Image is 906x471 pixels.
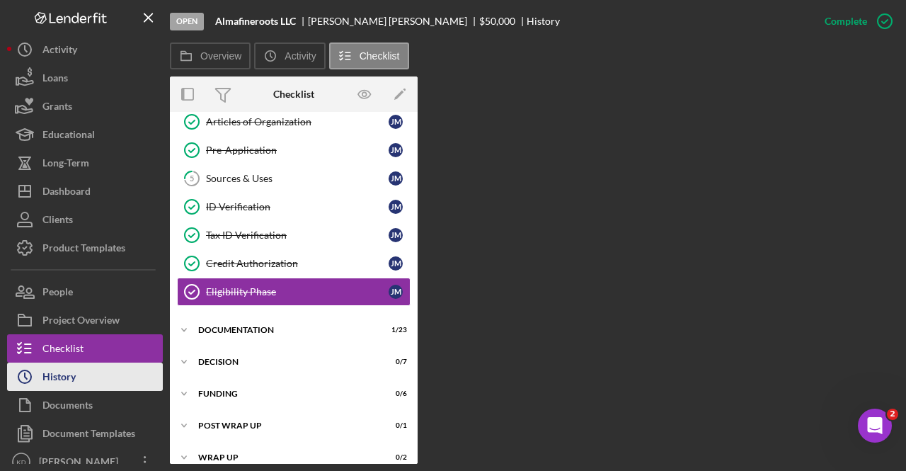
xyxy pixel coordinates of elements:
[7,306,163,334] button: Project Overview
[177,193,411,221] a: ID VerificationJM
[206,116,389,127] div: Articles of Organization
[42,278,73,310] div: People
[389,115,403,129] div: J M
[177,278,411,306] a: Eligibility PhaseJM
[42,64,68,96] div: Loans
[7,177,163,205] button: Dashboard
[206,258,389,269] div: Credit Authorization
[206,201,389,212] div: ID Verification
[479,15,515,27] span: $50,000
[170,13,204,30] div: Open
[42,419,135,451] div: Document Templates
[42,149,89,181] div: Long-Term
[215,16,296,27] b: Almafineroots LLC
[7,419,163,448] button: Document Templates
[7,363,163,391] button: History
[206,229,389,241] div: Tax ID Verification
[200,50,241,62] label: Overview
[42,334,84,366] div: Checklist
[389,200,403,214] div: J M
[16,458,25,466] text: KD
[7,92,163,120] button: Grants
[389,228,403,242] div: J M
[329,42,409,69] button: Checklist
[7,278,163,306] button: People
[273,89,314,100] div: Checklist
[42,205,73,237] div: Clients
[7,64,163,92] button: Loans
[858,409,892,443] iframe: Intercom live chat
[7,120,163,149] button: Educational
[382,358,407,366] div: 0 / 7
[198,358,372,366] div: Decision
[389,285,403,299] div: J M
[825,7,867,35] div: Complete
[389,171,403,186] div: J M
[206,173,389,184] div: Sources & Uses
[42,391,93,423] div: Documents
[42,234,125,266] div: Product Templates
[389,256,403,271] div: J M
[177,164,411,193] a: 5Sources & UsesJM
[382,390,407,398] div: 0 / 6
[198,390,372,398] div: Funding
[389,143,403,157] div: J M
[190,174,194,183] tspan: 5
[206,144,389,156] div: Pre-Application
[7,234,163,262] button: Product Templates
[198,421,372,430] div: Post Wrap Up
[206,286,389,297] div: Eligibility Phase
[42,177,91,209] div: Dashboard
[42,306,120,338] div: Project Overview
[7,391,163,419] button: Documents
[7,334,163,363] button: Checklist
[7,149,163,177] button: Long-Term
[308,16,479,27] div: [PERSON_NAME] [PERSON_NAME]
[177,108,411,136] a: Articles of OrganizationJM
[42,120,95,152] div: Educational
[198,326,372,334] div: Documentation
[285,50,316,62] label: Activity
[42,363,76,395] div: History
[382,453,407,462] div: 0 / 2
[7,205,163,234] button: Clients
[198,453,372,462] div: Wrap up
[382,421,407,430] div: 0 / 1
[42,92,72,124] div: Grants
[177,249,411,278] a: Credit AuthorizationJM
[254,42,325,69] button: Activity
[42,35,77,67] div: Activity
[360,50,400,62] label: Checklist
[382,326,407,334] div: 1 / 23
[810,7,899,35] button: Complete
[887,409,898,420] span: 2
[177,136,411,164] a: Pre-ApplicationJM
[177,221,411,249] a: Tax ID VerificationJM
[170,42,251,69] button: Overview
[527,16,560,27] div: History
[7,35,163,64] button: Activity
